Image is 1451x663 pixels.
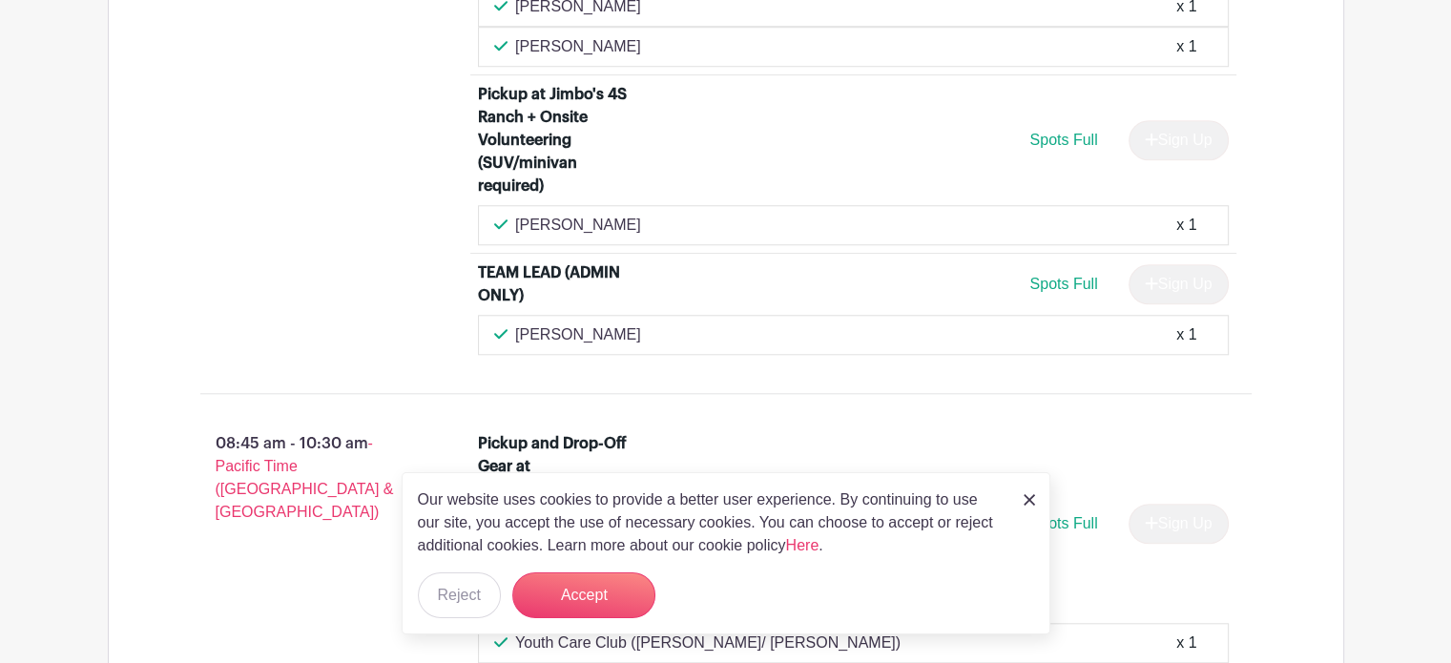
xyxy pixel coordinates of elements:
[478,261,643,307] div: TEAM LEAD (ADMIN ONLY)
[418,488,1004,557] p: Our website uses cookies to provide a better user experience. By continuing to use our site, you ...
[1176,323,1196,346] div: x 1
[418,572,501,618] button: Reject
[1176,35,1196,58] div: x 1
[786,537,819,553] a: Here
[1029,132,1097,148] span: Spots Full
[1029,515,1097,531] span: Spots Full
[515,632,901,654] p: Youth Care Club ([PERSON_NAME]/ [PERSON_NAME])
[515,323,641,346] p: [PERSON_NAME]
[1029,276,1097,292] span: Spots Full
[512,572,655,618] button: Accept
[1024,494,1035,506] img: close_button-5f87c8562297e5c2d7936805f587ecaba9071eb48480494691a3f1689db116b3.svg
[478,432,643,615] div: Pickup and Drop-Off Gear at [PERSON_NAME]'s House + Onsite Volunteering (tables/coolers/tents etc...
[1176,632,1196,654] div: x 1
[1176,214,1196,237] div: x 1
[170,425,448,531] p: 08:45 am - 10:30 am
[515,214,641,237] p: [PERSON_NAME]
[478,83,643,197] div: Pickup at Jimbo's 4S Ranch + Onsite Volunteering (SUV/minivan required)
[515,35,641,58] p: [PERSON_NAME]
